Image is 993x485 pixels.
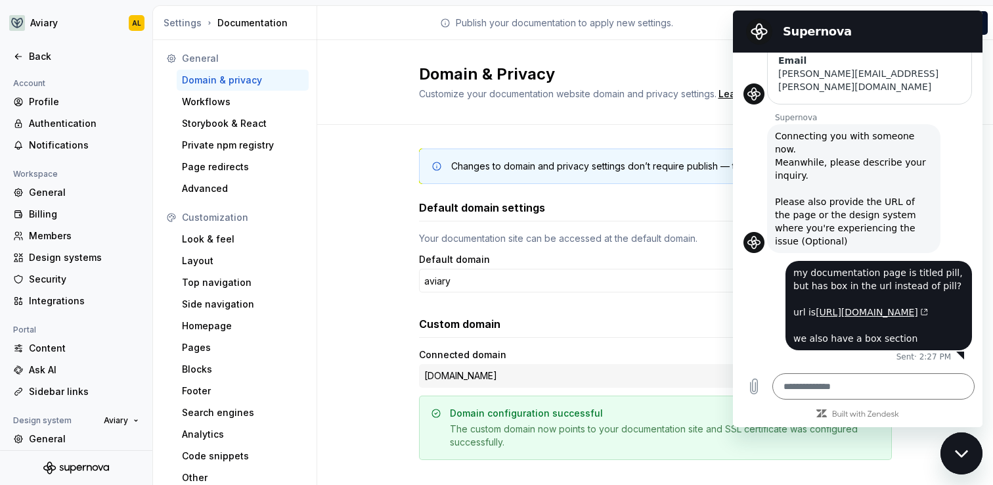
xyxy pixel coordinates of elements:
[29,363,139,377] div: Ask AI
[29,251,139,264] div: Design systems
[8,225,144,246] a: Members
[419,64,876,85] h2: Domain & Privacy
[177,446,309,467] a: Code snippets
[733,11,982,427] iframe: Messaging window
[177,424,309,445] a: Analytics
[177,250,309,271] a: Layout
[182,406,303,419] div: Search engines
[9,15,25,31] img: 256e2c79-9abd-4d59-8978-03feab5a3943.png
[177,229,309,250] a: Look & feel
[29,294,139,308] div: Integrations
[29,385,139,398] div: Sidebar links
[29,273,139,286] div: Security
[182,160,303,173] div: Page redirects
[182,428,303,441] div: Analytics
[182,233,303,246] div: Look & feel
[177,91,309,112] a: Workflows
[419,316,500,332] h3: Custom domain
[182,341,303,354] div: Pages
[456,16,673,30] p: Publish your documentation to apply new settings.
[177,294,309,315] a: Side navigation
[8,76,51,91] div: Account
[8,113,144,134] a: Authentication
[8,269,144,290] a: Security
[177,359,309,380] a: Blocks
[29,208,139,221] div: Billing
[182,471,303,484] div: Other
[940,432,982,474] iframe: Button to launch messaging window, conversation in progress
[8,450,144,471] a: Members
[177,178,309,199] a: Advanced
[177,315,309,336] a: Homepage
[29,50,139,63] div: Back
[182,52,303,65] div: General
[8,182,144,203] a: General
[8,322,41,338] div: Portal
[164,16,311,30] div: Documentation
[182,298,303,311] div: Side navigation
[182,182,303,195] div: Advanced
[177,381,309,402] a: Footer
[8,359,144,381] a: Ask AI
[43,461,109,474] svg: Supernova Logo
[182,319,303,333] div: Homepage
[177,156,309,177] a: Page redirects
[182,450,303,463] div: Code snippets
[8,413,77,428] div: Design system
[419,232,892,245] div: Your documentation site can be accessed at the default domain.
[29,342,139,355] div: Content
[8,338,144,359] a: Content
[8,428,144,450] a: General
[419,88,717,99] span: Customize your documentation website domain and privacy settings.
[182,276,303,289] div: Top navigation
[419,348,797,361] div: Connected domain
[29,186,139,199] div: General
[3,9,150,37] button: AviaryAL
[182,95,303,108] div: Workflows
[177,70,309,91] a: Domain & privacy
[29,229,139,242] div: Members
[419,200,545,216] h3: Default domain settings
[182,363,303,376] div: Blocks
[717,89,772,99] span: .
[8,166,63,182] div: Workspace
[29,432,139,446] div: General
[177,337,309,358] a: Pages
[8,204,144,225] a: Billing
[182,117,303,130] div: Storybook & React
[29,95,139,108] div: Profile
[177,135,309,156] a: Private npm registry
[177,402,309,423] a: Search engines
[182,74,303,87] div: Domain & privacy
[182,139,303,152] div: Private npm registry
[8,381,144,402] a: Sidebar links
[8,91,144,112] a: Profile
[164,16,202,30] button: Settings
[29,139,139,152] div: Notifications
[8,135,144,156] a: Notifications
[182,254,303,267] div: Layout
[8,46,144,67] a: Back
[177,272,309,293] a: Top navigation
[132,18,141,28] div: AL
[182,384,303,398] div: Footer
[451,160,872,173] div: Changes to domain and privacy settings don’t require publish — they will take effect immediately.
[419,364,797,388] div: [DOMAIN_NAME]
[718,87,770,101] div: Learn more
[8,290,144,312] a: Integrations
[419,253,490,266] label: Default domain
[450,407,603,420] div: Domain configuration successful
[104,415,128,426] span: Aviary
